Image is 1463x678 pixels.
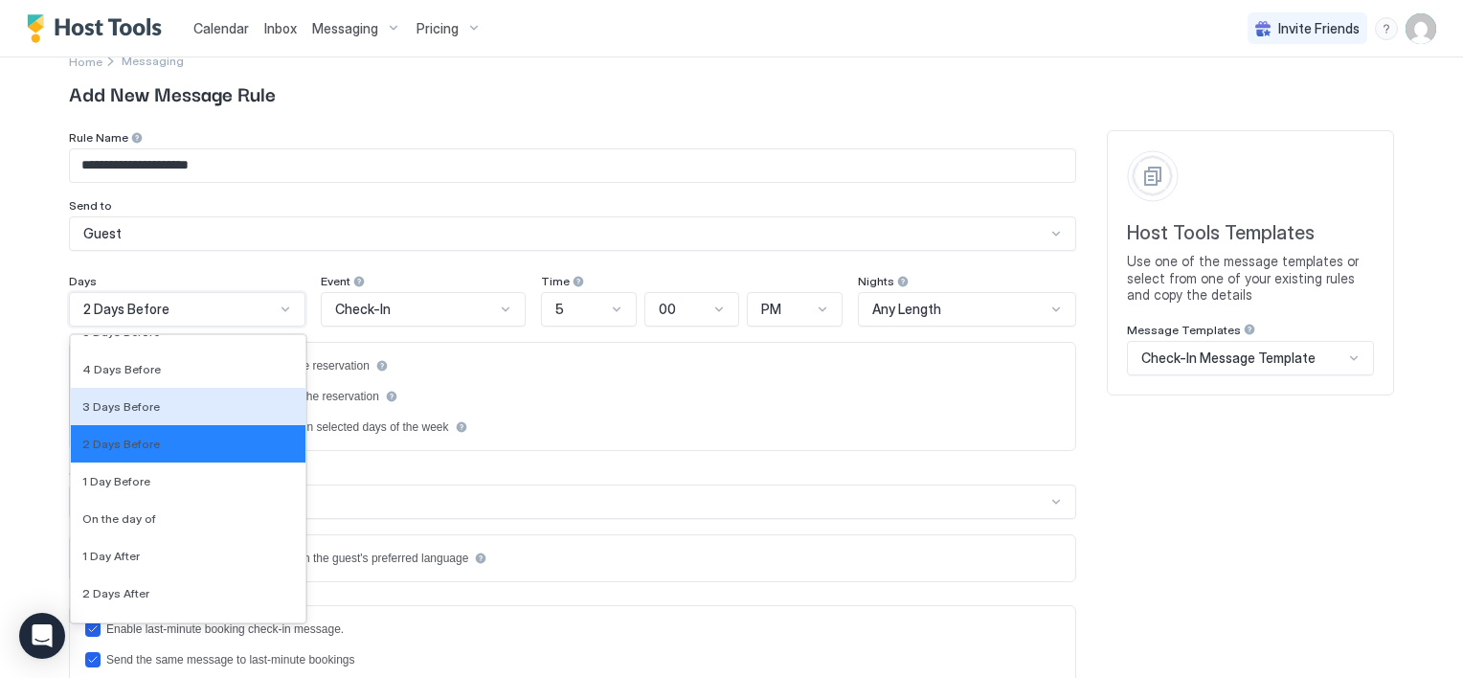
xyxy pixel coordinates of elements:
[541,274,570,288] span: Time
[1141,350,1316,367] span: Check-In Message Template
[1278,20,1360,37] span: Invite Friends
[122,54,184,68] span: Messaging
[1375,17,1398,40] div: menu
[82,399,160,414] span: 3 Days Before
[335,301,391,318] span: Check-In
[82,586,149,600] span: 2 Days After
[82,474,150,488] span: 1 Day Before
[122,54,184,68] div: Breadcrumb
[872,301,941,318] span: Any Length
[1127,323,1241,337] span: Message Templates
[69,79,1394,107] span: Add New Message Rule
[85,358,1060,373] div: afterReservation
[19,613,65,659] div: Open Intercom Messenger
[27,14,170,43] a: Host Tools Logo
[1406,13,1436,44] div: User profile
[69,274,97,288] span: Days
[69,466,121,481] span: Channels
[70,149,1075,182] input: Input Field
[106,653,354,667] div: Send the same message to last-minute bookings
[69,55,102,69] span: Home
[761,301,781,318] span: PM
[85,419,1060,435] div: isLimited
[416,20,459,37] span: Pricing
[193,20,249,36] span: Calendar
[85,551,1060,566] div: languagesEnabled
[85,652,1060,667] div: lastMinuteMessageIsTheSame
[69,51,102,71] div: Breadcrumb
[193,18,249,38] a: Calendar
[69,198,112,213] span: Send to
[1127,253,1374,304] span: Use one of the message templates or select from one of your existing rules and copy the details
[83,301,169,318] span: 2 Days Before
[312,20,378,37] span: Messaging
[555,301,564,318] span: 5
[69,130,128,145] span: Rule Name
[858,274,894,288] span: Nights
[1127,221,1374,245] span: Host Tools Templates
[85,621,1060,637] div: lastMinuteMessageEnabled
[106,420,449,434] div: Only send if check-in or check-out fall on selected days of the week
[659,301,676,318] span: 00
[321,274,350,288] span: Event
[82,437,160,451] span: 2 Days Before
[106,622,344,636] div: Enable last-minute booking check-in message.
[82,511,156,526] span: On the day of
[82,549,140,563] span: 1 Day After
[264,20,297,36] span: Inbox
[85,389,1060,404] div: beforeReservation
[83,225,122,242] span: Guest
[69,51,102,71] a: Home
[264,18,297,38] a: Inbox
[82,362,161,376] span: 4 Days Before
